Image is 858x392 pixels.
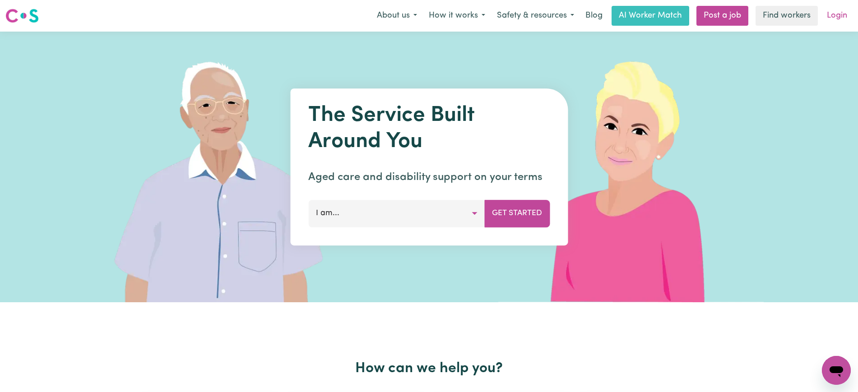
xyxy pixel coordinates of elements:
button: I am... [308,200,485,227]
a: Find workers [756,6,818,26]
a: Careseekers logo [5,5,39,26]
button: Safety & resources [491,6,580,25]
button: Get Started [484,200,550,227]
a: Post a job [696,6,748,26]
h1: The Service Built Around You [308,103,550,155]
a: AI Worker Match [612,6,689,26]
button: About us [371,6,423,25]
h2: How can we help you? [137,360,722,377]
button: How it works [423,6,491,25]
iframe: Button to launch messaging window [822,356,851,385]
img: Careseekers logo [5,8,39,24]
a: Blog [580,6,608,26]
p: Aged care and disability support on your terms [308,169,550,185]
a: Login [821,6,853,26]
